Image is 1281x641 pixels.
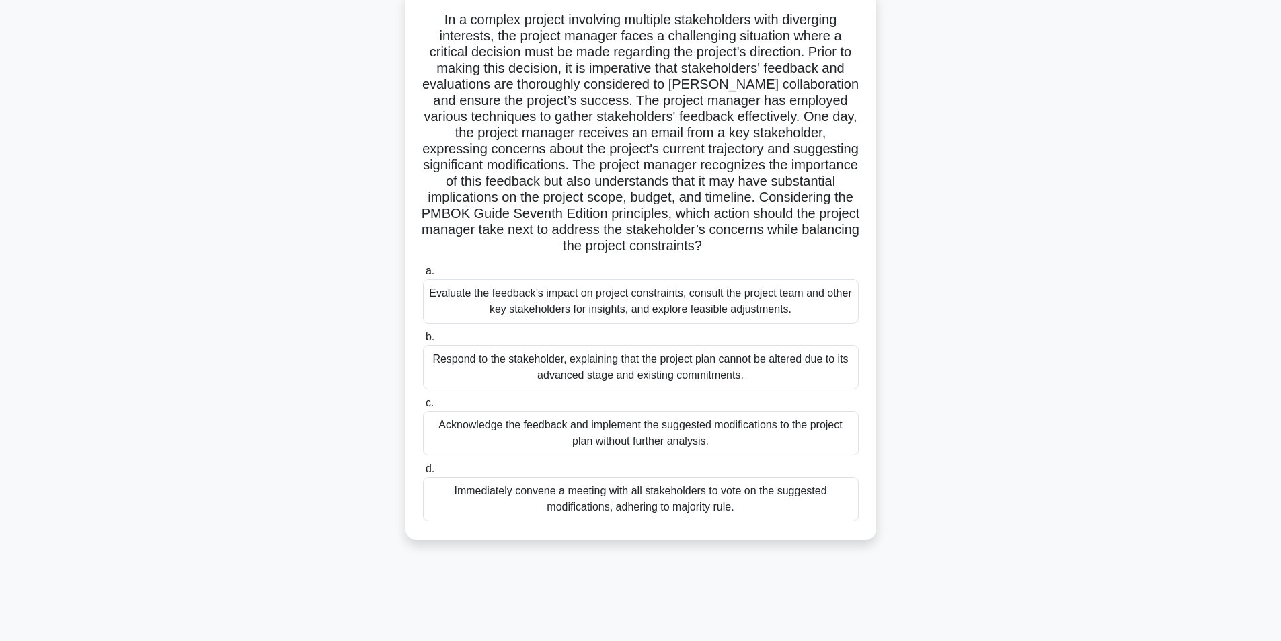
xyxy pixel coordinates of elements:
[426,397,434,408] span: c.
[423,477,859,521] div: Immediately convene a meeting with all stakeholders to vote on the suggested modifications, adher...
[423,279,859,324] div: Evaluate the feedback’s impact on project constraints, consult the project team and other key sta...
[423,411,859,455] div: Acknowledge the feedback and implement the suggested modifications to the project plan without fu...
[426,265,434,276] span: a.
[422,11,860,255] h5: In a complex project involving multiple stakeholders with diverging interests, the project manage...
[423,345,859,389] div: Respond to the stakeholder, explaining that the project plan cannot be altered due to its advance...
[426,331,434,342] span: b.
[426,463,434,474] span: d.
